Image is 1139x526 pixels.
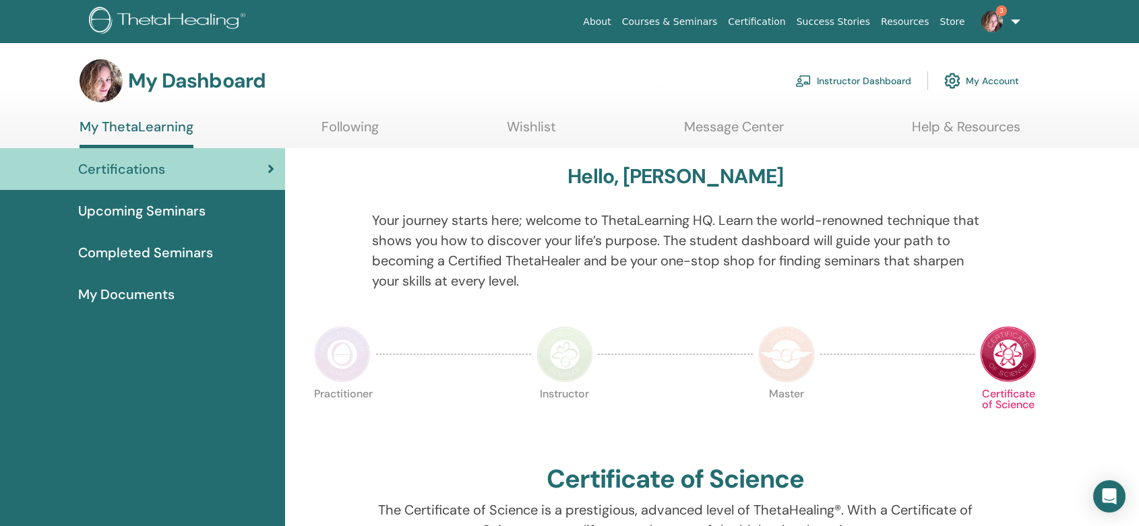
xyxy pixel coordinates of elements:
[314,389,371,445] p: Practitioner
[78,201,206,221] span: Upcoming Seminars
[78,284,175,304] span: My Documents
[875,9,935,34] a: Resources
[78,242,213,263] span: Completed Seminars
[80,59,123,102] img: default.jpg
[78,159,165,179] span: Certifications
[980,326,1037,383] img: Certificate of Science
[372,210,979,291] p: Your journey starts here; welcome to ThetaLearning HQ. Learn the world-renowned technique that sh...
[617,9,723,34] a: Courses & Seminars
[80,119,193,148] a: My ThetaLearning
[795,66,911,96] a: Instructor Dashboard
[795,75,811,87] img: chalkboard-teacher.svg
[547,464,804,495] h2: Certificate of Science
[567,164,783,189] h3: Hello, [PERSON_NAME]
[578,9,616,34] a: About
[758,389,815,445] p: Master
[722,9,791,34] a: Certification
[536,326,593,383] img: Instructor
[1093,480,1126,513] div: Open Intercom Messenger
[684,119,784,145] a: Message Center
[314,326,371,383] img: Practitioner
[758,326,815,383] img: Master
[996,5,1007,16] span: 3
[791,9,875,34] a: Success Stories
[944,69,960,92] img: cog.svg
[981,11,1003,32] img: default.jpg
[912,119,1020,145] a: Help & Resources
[321,119,379,145] a: Following
[536,389,593,445] p: Instructor
[507,119,556,145] a: Wishlist
[935,9,971,34] a: Store
[944,66,1019,96] a: My Account
[980,389,1037,445] p: Certificate of Science
[89,7,250,37] img: logo.png
[128,69,266,93] h3: My Dashboard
